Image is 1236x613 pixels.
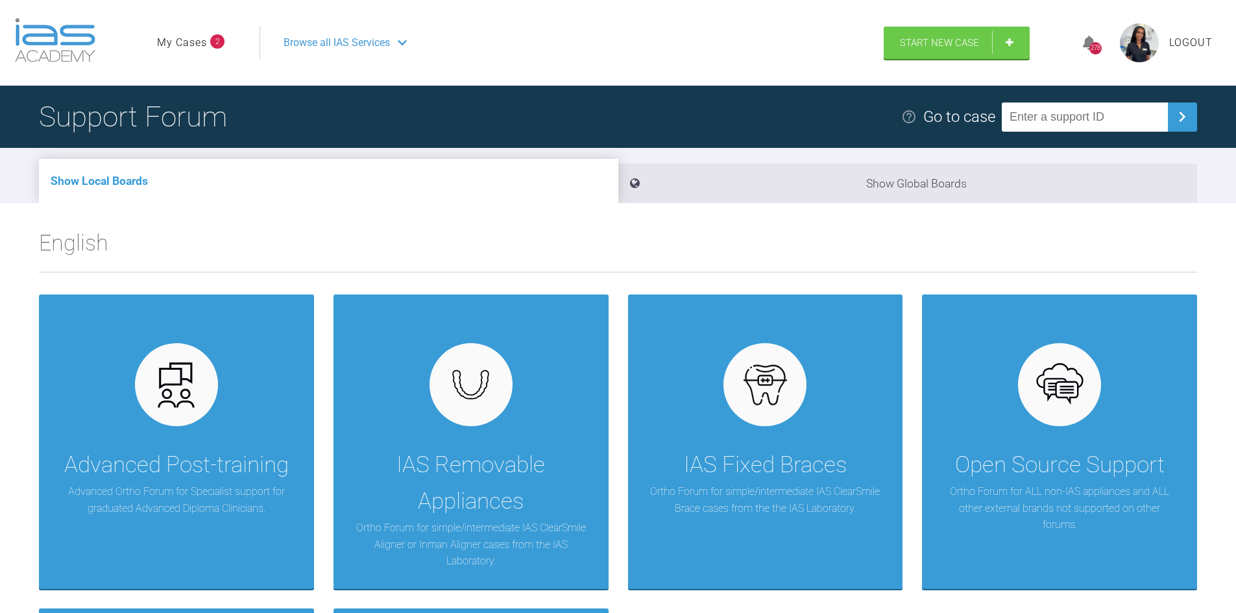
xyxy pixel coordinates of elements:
h2: English [39,225,1197,272]
span: Browse all IAS Services [284,34,390,51]
a: My Cases [157,34,207,51]
img: logo-light.3e3ef733.png [15,18,95,62]
p: Advanced Ortho Forum for Specialist support for graduated Advanced Diploma Clinicians. [58,483,295,516]
div: Open Source Support [955,447,1165,483]
span: 2 [210,34,224,49]
a: Start New Case [884,27,1030,59]
p: Ortho Forum for ALL non-IAS appliances and ALL other external brands not supported on other forums. [941,483,1178,533]
a: IAS Fixed BracesOrtho Forum for simple/intermediate IAS ClearSmile Brace cases from the the IAS L... [628,294,903,589]
img: help.e70b9f3d.svg [901,109,917,125]
li: Show Global Boards [618,163,1198,203]
div: IAS Removable Appliances [353,447,589,520]
a: Logout [1169,34,1213,51]
li: Show Local Boards [39,159,618,203]
img: opensource.6e495855.svg [1035,360,1085,410]
p: Ortho Forum for simple/intermediate IAS ClearSmile Brace cases from the the IAS Laboratory. [648,483,884,516]
a: Advanced Post-trainingAdvanced Ortho Forum for Specialist support for graduated Advanced Diploma ... [39,294,314,589]
div: IAS Fixed Braces [684,447,847,483]
img: advanced.73cea251.svg [151,360,201,410]
img: fixed.9f4e6236.svg [740,360,790,410]
input: Enter a support ID [1002,102,1168,132]
img: removables.927eaa4e.svg [446,366,496,403]
div: 278 [1089,42,1102,54]
p: Ortho Forum for simple/intermediate IAS ClearSmile Aligner or Inman Aligner cases from the IAS La... [353,520,589,570]
a: Open Source SupportOrtho Forum for ALL non-IAS appliances and ALL other external brands not suppo... [922,294,1197,589]
div: Advanced Post-training [64,447,289,483]
img: chevronRight.28bd32b0.svg [1172,106,1193,127]
h1: Support Forum [39,94,227,139]
img: profile.png [1120,23,1159,62]
a: IAS Removable AppliancesOrtho Forum for simple/intermediate IAS ClearSmile Aligner or Inman Align... [333,294,609,589]
div: Go to case [923,104,995,129]
span: Start New Case [900,37,979,49]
